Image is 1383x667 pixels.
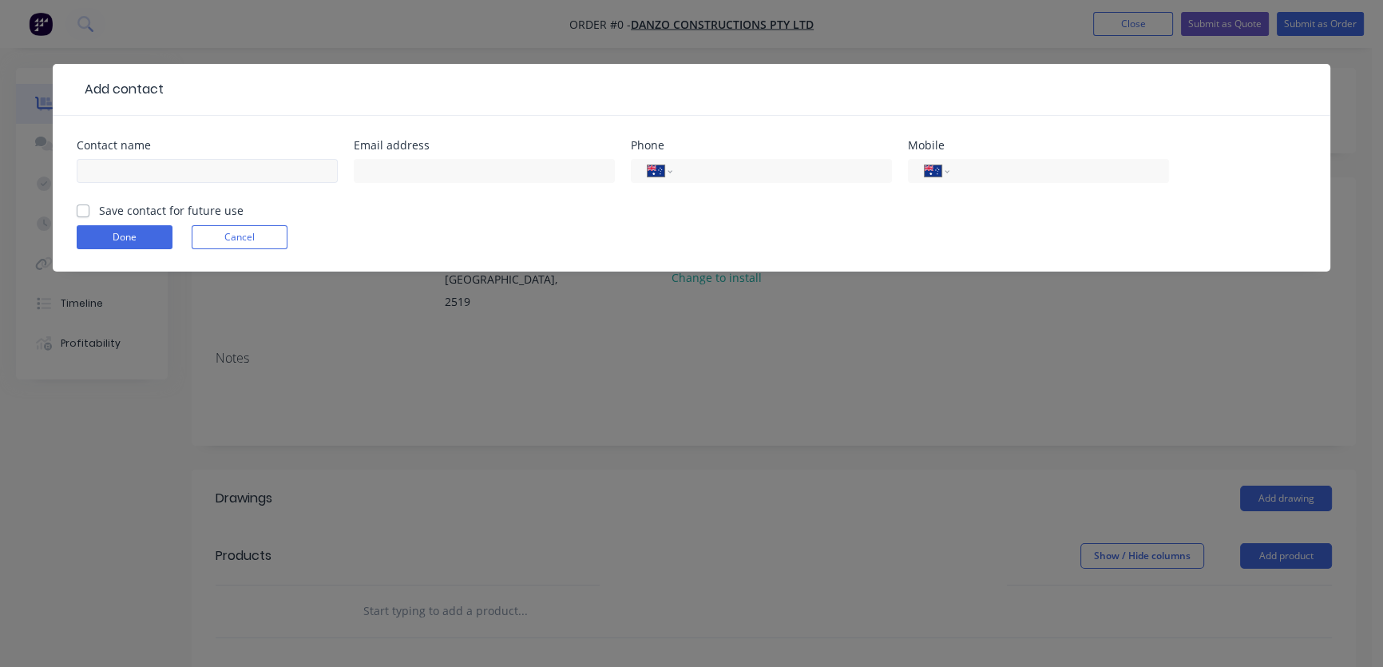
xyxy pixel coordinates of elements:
div: Contact name [77,140,338,151]
div: Email address [354,140,615,151]
label: Save contact for future use [99,202,244,219]
button: Done [77,225,172,249]
div: Add contact [77,80,164,99]
div: Mobile [908,140,1169,151]
div: Phone [631,140,892,151]
button: Cancel [192,225,287,249]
